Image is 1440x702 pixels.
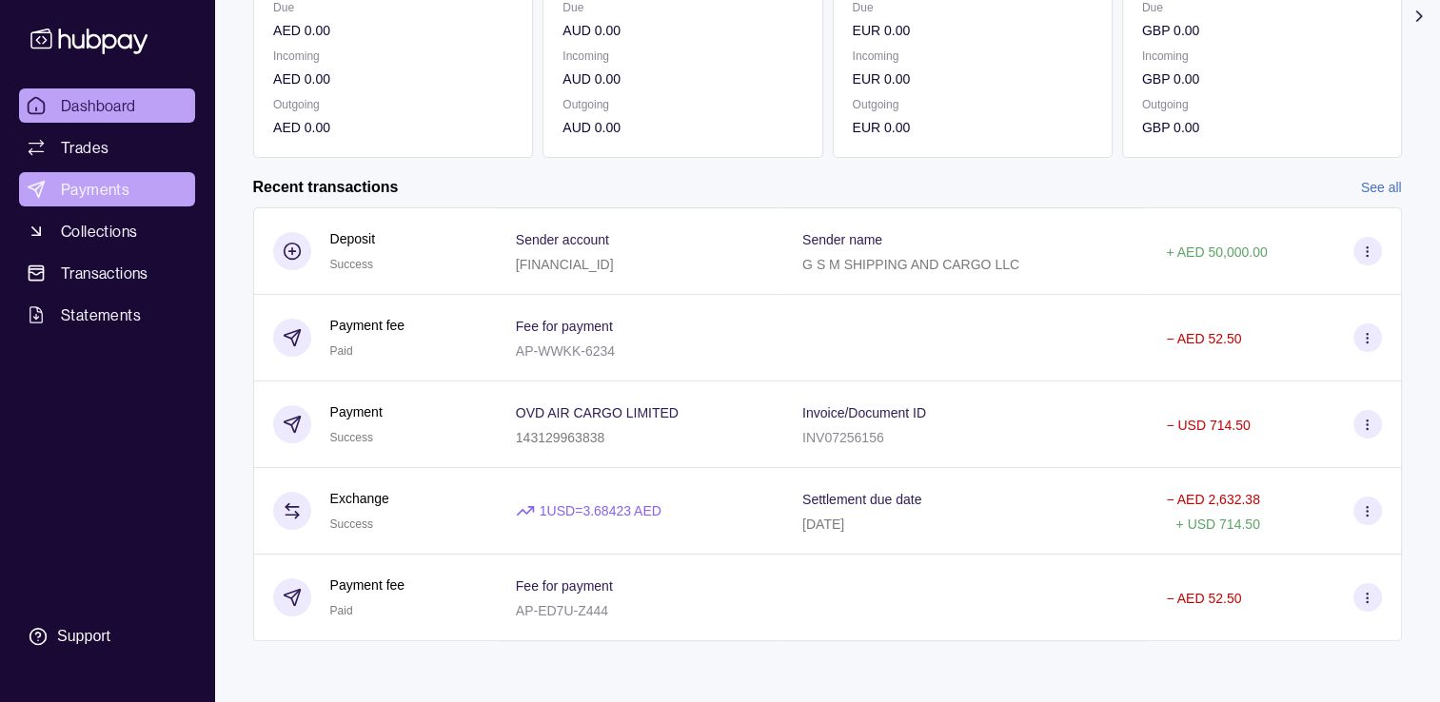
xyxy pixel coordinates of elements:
[1166,591,1241,606] p: − AED 52.50
[19,616,195,656] a: Support
[57,626,110,647] div: Support
[516,232,609,247] p: Sender account
[330,431,373,444] span: Success
[562,46,802,67] p: Incoming
[802,232,882,247] p: Sender name
[1361,177,1402,198] a: See all
[1166,418,1250,433] p: − USD 714.50
[273,68,513,89] p: AED 0.00
[516,578,613,594] p: Fee for payment
[1166,244,1267,260] p: + AED 50,000.00
[802,430,884,445] p: INV07256156
[19,214,195,248] a: Collections
[61,178,129,201] span: Payments
[273,20,513,41] p: AED 0.00
[61,94,136,117] span: Dashboard
[1166,492,1259,507] p: − AED 2,632.38
[61,136,108,159] span: Trades
[562,20,802,41] p: AUD 0.00
[19,172,195,206] a: Payments
[1141,117,1381,138] p: GBP 0.00
[1141,94,1381,115] p: Outgoing
[516,343,615,359] p: AP-WWKK-6234
[1175,517,1259,532] p: + USD 714.50
[516,319,613,334] p: Fee for payment
[1141,20,1381,41] p: GBP 0.00
[1141,68,1381,89] p: GBP 0.00
[516,257,614,272] p: [FINANCIAL_ID]
[19,130,195,165] a: Trades
[562,68,802,89] p: AUD 0.00
[330,488,389,509] p: Exchange
[852,117,1092,138] p: EUR 0.00
[852,94,1092,115] p: Outgoing
[273,46,513,67] p: Incoming
[330,401,383,422] p: Payment
[61,220,137,243] span: Collections
[61,262,148,284] span: Transactions
[1166,331,1241,346] p: − AED 52.50
[19,298,195,332] a: Statements
[802,492,921,507] p: Settlement due date
[852,68,1092,89] p: EUR 0.00
[562,94,802,115] p: Outgoing
[330,575,405,595] p: Payment fee
[802,405,926,420] p: Invoice/Document ID
[19,88,195,123] a: Dashboard
[330,344,353,358] span: Paid
[253,177,399,198] h2: Recent transactions
[1141,46,1381,67] p: Incoming
[330,604,353,617] span: Paid
[516,603,608,618] p: AP-ED7U-Z444
[562,117,802,138] p: AUD 0.00
[273,117,513,138] p: AED 0.00
[516,430,604,445] p: 143129963838
[852,46,1092,67] p: Incoming
[330,315,405,336] p: Payment fee
[330,258,373,271] span: Success
[330,228,375,249] p: Deposit
[61,303,141,326] span: Statements
[540,500,661,521] p: 1 USD = 3.68423 AED
[330,517,373,531] span: Success
[802,517,844,532] p: [DATE]
[852,20,1092,41] p: EUR 0.00
[19,256,195,290] a: Transactions
[802,257,1019,272] p: G S M SHIPPING AND CARGO LLC
[273,94,513,115] p: Outgoing
[516,405,679,420] p: OVD AIR CARGO LIMITED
